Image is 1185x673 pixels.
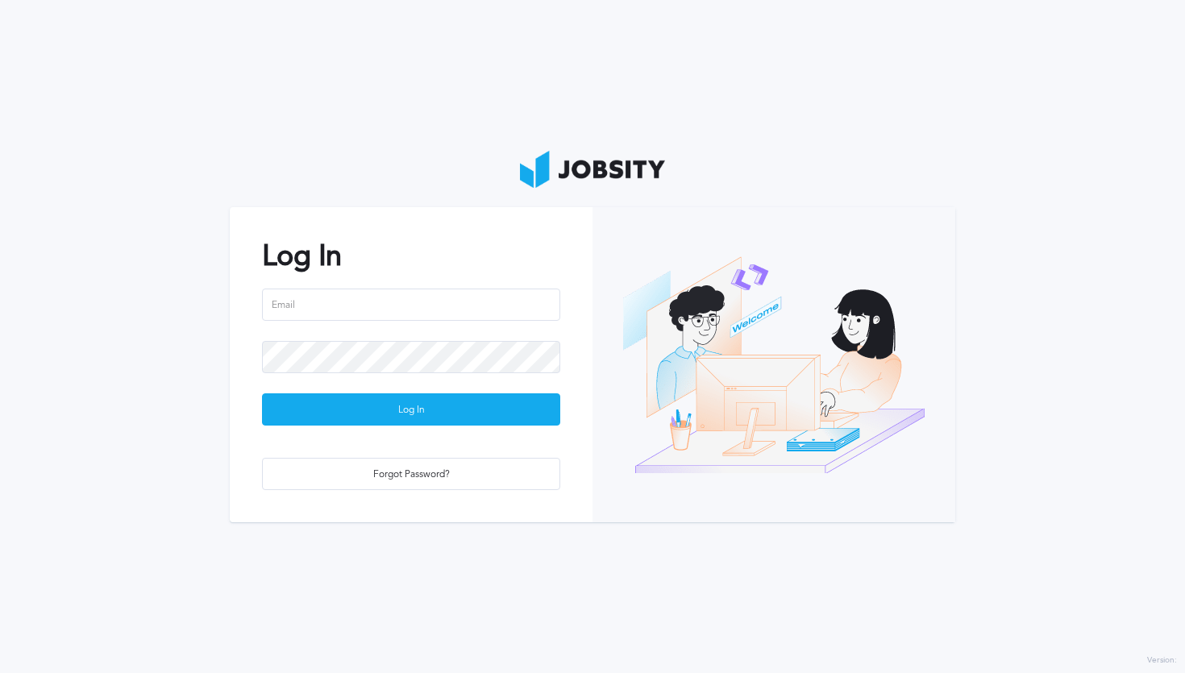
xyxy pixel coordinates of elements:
[262,239,560,272] h2: Log In
[263,459,559,491] div: Forgot Password?
[262,289,560,321] input: Email
[263,394,559,426] div: Log In
[262,393,560,426] button: Log In
[1147,656,1177,666] label: Version:
[262,458,560,490] button: Forgot Password?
